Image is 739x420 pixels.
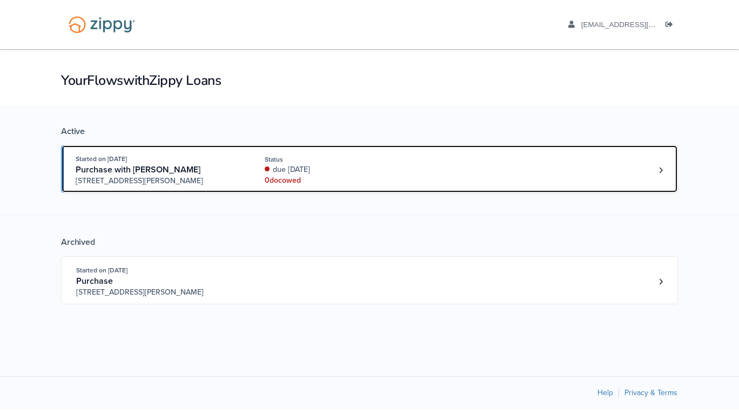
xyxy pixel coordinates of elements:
span: [STREET_ADDRESS][PERSON_NAME] [76,287,241,298]
div: Archived [61,237,678,248]
div: 0 doc owed [265,175,409,186]
span: Started on [DATE] [76,155,127,163]
a: edit profile [568,21,705,31]
span: Purchase with [PERSON_NAME] [76,164,200,175]
a: Open loan 4215773 [61,145,678,193]
a: Privacy & Terms [624,388,677,397]
span: Purchase [76,276,113,286]
img: Logo [62,11,142,38]
h1: Your Flows with Zippy Loans [61,71,678,90]
a: Loan number 4215773 [653,162,669,178]
a: Loan number 4206812 [653,274,669,290]
a: Log out [666,21,677,31]
a: Help [597,388,613,397]
span: kristinhoban83@gmail.com [581,21,705,29]
div: due [DATE] [265,164,409,175]
span: Started on [DATE] [76,266,127,274]
a: Open loan 4206812 [61,256,678,304]
div: Status [265,155,409,164]
div: Active [61,126,678,137]
span: [STREET_ADDRESS][PERSON_NAME] [76,176,240,186]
